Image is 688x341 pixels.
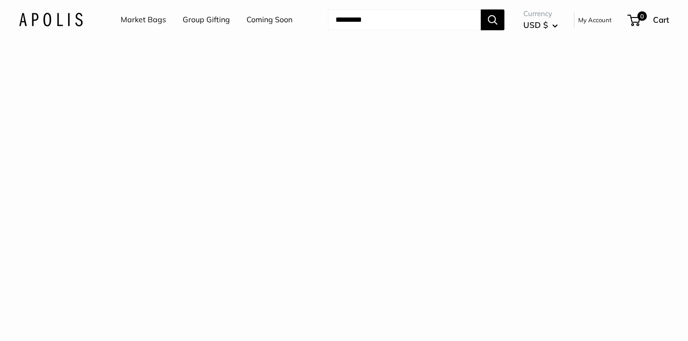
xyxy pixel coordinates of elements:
a: My Account [578,14,612,26]
a: Group Gifting [183,13,230,27]
span: 0 [637,11,647,21]
img: Apolis [19,13,83,26]
a: Market Bags [121,13,166,27]
a: Coming Soon [247,13,292,27]
span: Cart [653,15,669,25]
button: USD $ [523,17,558,33]
input: Search... [328,9,481,30]
span: USD $ [523,20,548,30]
span: Currency [523,7,558,20]
a: 0 Cart [628,12,669,27]
button: Search [481,9,504,30]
